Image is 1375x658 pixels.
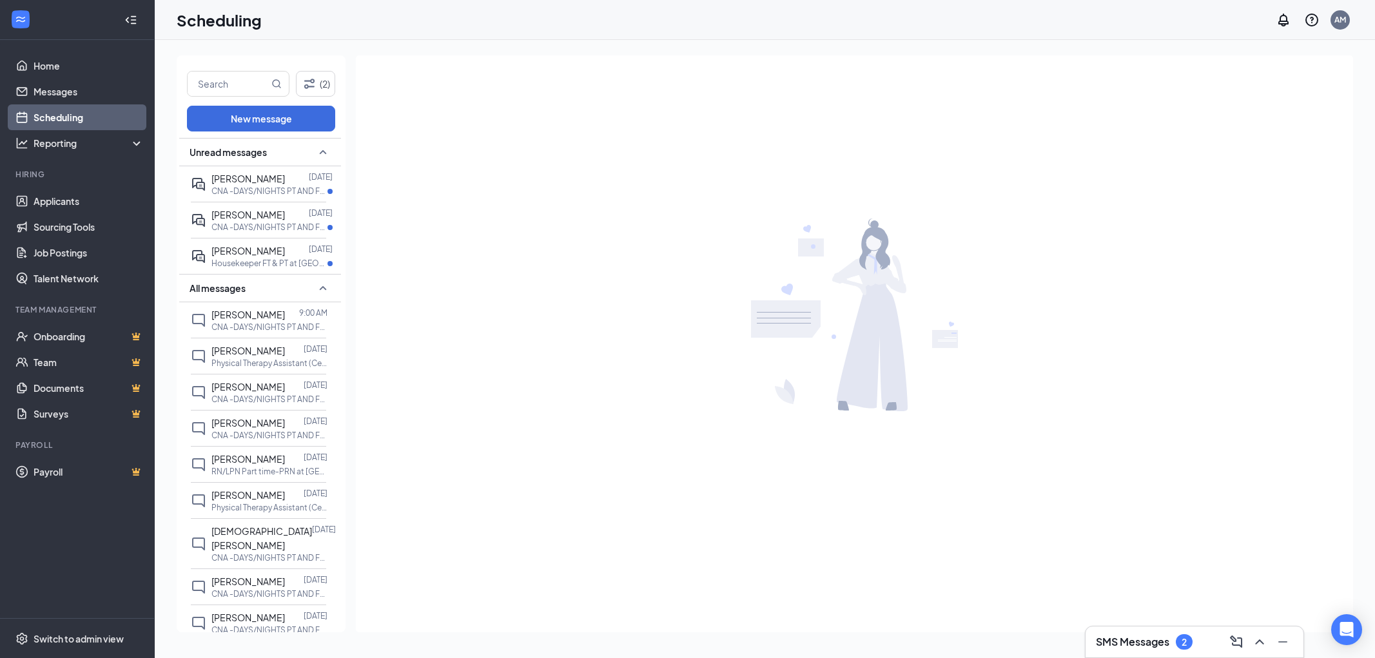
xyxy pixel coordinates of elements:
a: Sourcing Tools [34,214,144,240]
p: Physical Therapy Assistant (Certification Required) at [GEOGRAPHIC_DATA][PERSON_NAME] [211,358,327,369]
svg: Filter [302,76,317,92]
p: [DATE] [304,488,327,499]
div: Hiring [15,169,141,180]
button: Minimize [1273,632,1293,652]
div: Payroll [15,440,141,450]
svg: Collapse [124,14,137,26]
svg: ActiveDoubleChat [191,249,206,264]
p: [DATE] [312,524,336,535]
svg: ChatInactive [191,615,206,631]
p: Housekeeper FT & PT at [GEOGRAPHIC_DATA][PERSON_NAME] [211,258,327,269]
svg: ChatInactive [191,349,206,364]
svg: ChatInactive [191,579,206,595]
svg: ChevronUp [1252,634,1267,650]
svg: ChatInactive [191,385,206,400]
span: [PERSON_NAME] [211,453,285,465]
svg: ChatInactive [191,457,206,472]
span: [PERSON_NAME] [211,345,285,356]
div: Open Intercom Messenger [1331,614,1362,645]
p: Physical Therapy Assistant (Certification Required) at [GEOGRAPHIC_DATA][PERSON_NAME] [211,502,327,513]
p: CNA -DAYS/NIGHTS PT AND FT at [GEOGRAPHIC_DATA][PERSON_NAME] [211,222,327,233]
span: [PERSON_NAME] [211,576,285,587]
h3: SMS Messages [1096,635,1169,649]
a: Applicants [34,188,144,214]
svg: QuestionInfo [1304,12,1320,28]
p: [DATE] [304,380,327,391]
p: 9:00 AM [299,307,327,318]
div: AM [1334,14,1346,25]
svg: ComposeMessage [1229,634,1244,650]
span: [DEMOGRAPHIC_DATA][PERSON_NAME] [211,525,312,551]
svg: ChatInactive [191,313,206,328]
button: ComposeMessage [1226,632,1247,652]
a: Talent Network [34,266,144,291]
p: CNA -DAYS/NIGHTS PT AND FT at [GEOGRAPHIC_DATA][PERSON_NAME] [211,430,327,441]
a: Home [34,53,144,79]
span: [PERSON_NAME] [211,173,285,184]
p: CNA -DAYS/NIGHTS PT AND FT at [GEOGRAPHIC_DATA][PERSON_NAME] [211,322,327,333]
svg: Minimize [1275,634,1291,650]
p: [DATE] [309,171,333,182]
span: [PERSON_NAME] [211,245,285,256]
p: CNA -DAYS/NIGHTS PT AND FT at [GEOGRAPHIC_DATA][PERSON_NAME] [211,186,327,197]
svg: SmallChevronUp [315,144,331,160]
p: [DATE] [304,416,327,427]
button: ChevronUp [1249,632,1270,652]
svg: MagnifyingGlass [271,79,282,89]
svg: WorkstreamLogo [14,13,27,26]
svg: Analysis [15,137,28,150]
a: TeamCrown [34,349,144,375]
div: 2 [1182,637,1187,648]
a: SurveysCrown [34,401,144,427]
span: [PERSON_NAME] [211,417,285,429]
svg: ActiveDoubleChat [191,177,206,192]
p: [DATE] [304,452,327,463]
span: Unread messages [190,146,267,159]
svg: ChatInactive [191,536,206,552]
p: [DATE] [304,344,327,354]
a: Scheduling [34,104,144,130]
a: PayrollCrown [34,459,144,485]
svg: Settings [15,632,28,645]
input: Search [188,72,269,96]
span: [PERSON_NAME] [211,381,285,392]
p: CNA -DAYS/NIGHTS PT AND FT at [GEOGRAPHIC_DATA][PERSON_NAME] [211,552,327,563]
span: [PERSON_NAME] [211,612,285,623]
p: CNA -DAYS/NIGHTS PT AND FT at [GEOGRAPHIC_DATA][PERSON_NAME] [211,588,327,599]
div: Switch to admin view [34,632,124,645]
button: New message [187,106,335,131]
span: All messages [190,282,246,295]
p: CNA -DAYS/NIGHTS PT AND FT at [GEOGRAPHIC_DATA][PERSON_NAME] [211,394,327,405]
a: Job Postings [34,240,144,266]
div: Team Management [15,304,141,315]
p: [DATE] [304,574,327,585]
svg: Notifications [1276,12,1291,28]
p: [DATE] [309,208,333,218]
svg: SmallChevronUp [315,280,331,296]
svg: ChatInactive [191,493,206,508]
h1: Scheduling [177,9,262,31]
p: [DATE] [304,610,327,621]
p: CNA -DAYS/NIGHTS PT AND FT at [GEOGRAPHIC_DATA][PERSON_NAME] [211,624,327,635]
span: [PERSON_NAME] [211,209,285,220]
span: [PERSON_NAME] [211,309,285,320]
span: [PERSON_NAME] [211,489,285,501]
svg: ChatInactive [191,421,206,436]
div: Reporting [34,137,144,150]
a: DocumentsCrown [34,375,144,401]
a: Messages [34,79,144,104]
p: RN/LPN Part time-PRN at [GEOGRAPHIC_DATA][PERSON_NAME] [211,466,327,477]
a: OnboardingCrown [34,324,144,349]
svg: ActiveDoubleChat [191,213,206,228]
button: Filter (2) [296,71,335,97]
p: [DATE] [309,244,333,255]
